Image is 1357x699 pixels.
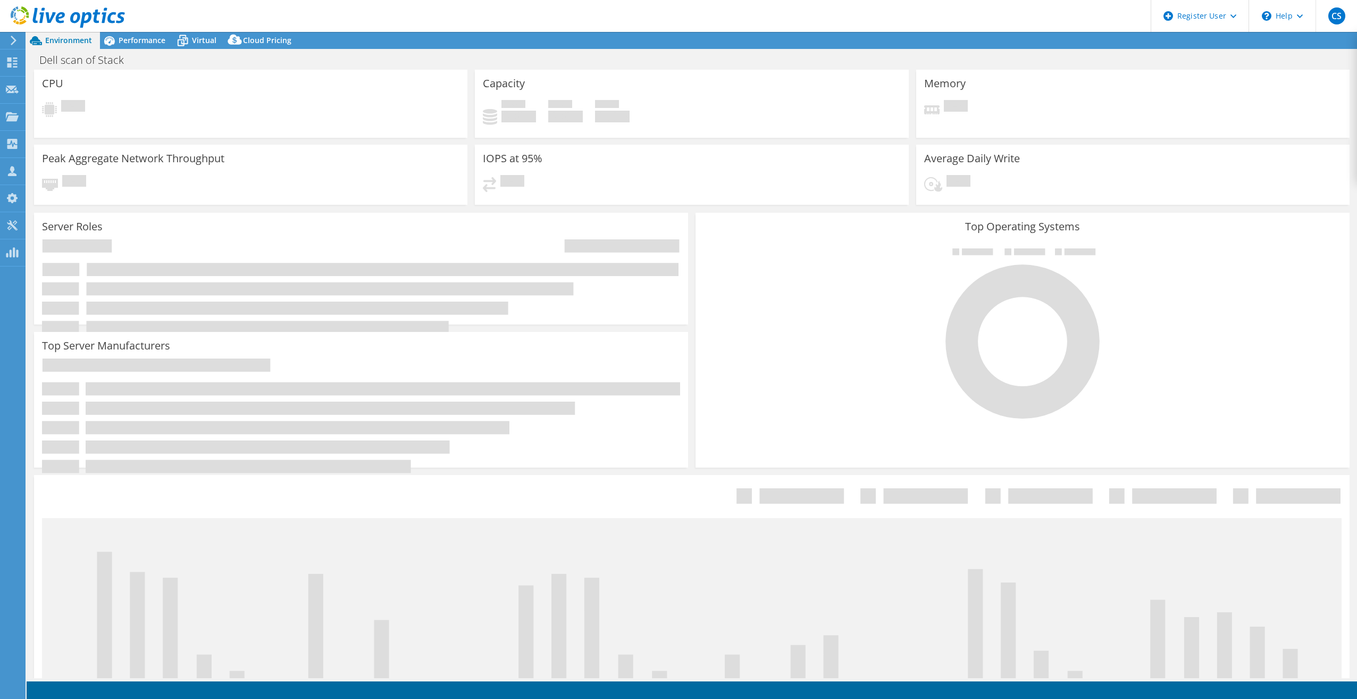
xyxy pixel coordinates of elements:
h3: Top Server Manufacturers [42,340,170,352]
span: Environment [45,35,92,45]
span: Virtual [192,35,216,45]
span: Total [595,100,619,111]
h3: Top Operating Systems [703,221,1342,232]
h3: Memory [924,78,966,89]
h3: IOPS at 95% [483,153,542,164]
span: Used [501,100,525,111]
svg: \n [1262,11,1271,21]
h3: Capacity [483,78,525,89]
span: Pending [946,175,970,189]
span: Pending [500,175,524,189]
h3: CPU [42,78,63,89]
h3: Server Roles [42,221,103,232]
h4: 0 GiB [501,111,536,122]
h4: 0 GiB [595,111,630,122]
h4: 0 GiB [548,111,583,122]
h1: Dell scan of Stack [35,54,140,66]
span: Performance [119,35,165,45]
span: CS [1328,7,1345,24]
span: Pending [61,100,85,114]
span: Cloud Pricing [243,35,291,45]
h3: Average Daily Write [924,153,1020,164]
span: Pending [62,175,86,189]
span: Pending [944,100,968,114]
span: Free [548,100,572,111]
h3: Peak Aggregate Network Throughput [42,153,224,164]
